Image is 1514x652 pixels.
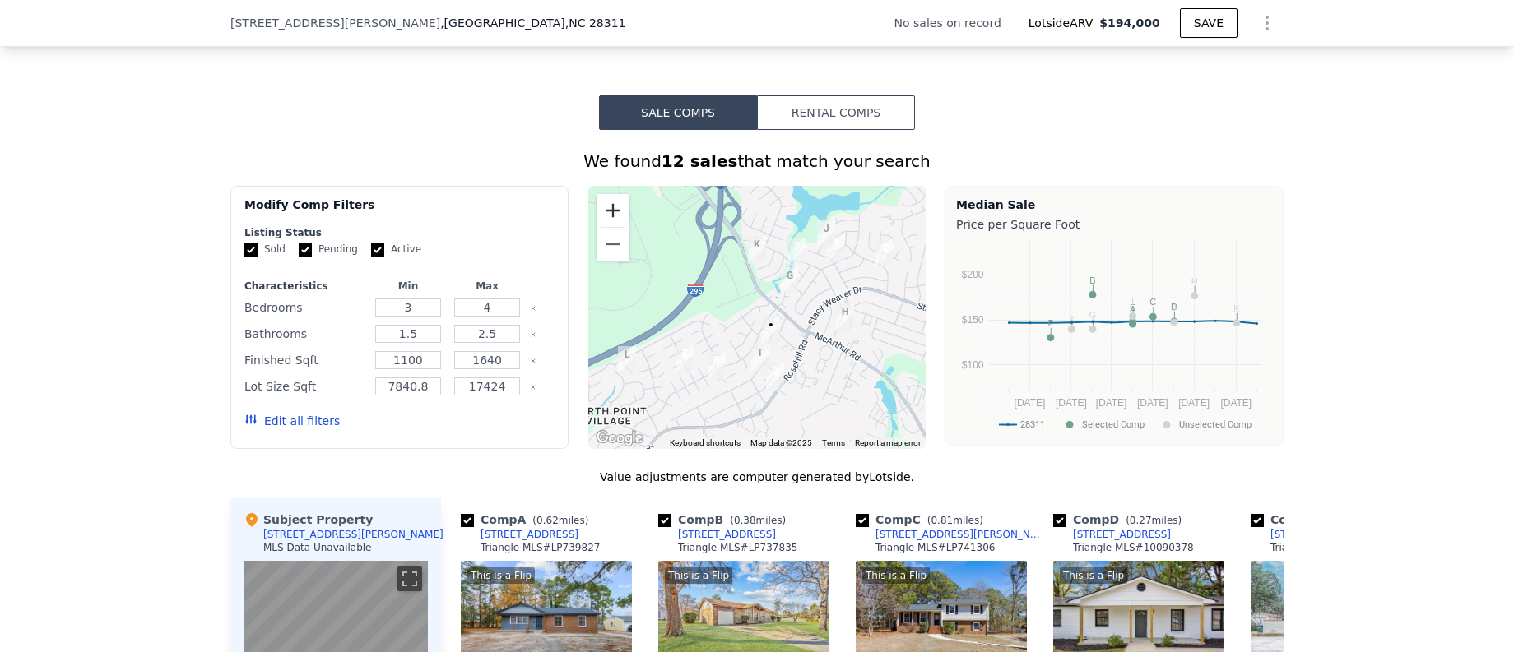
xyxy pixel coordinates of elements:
div: 873 Kaywood Dr [751,344,769,372]
text: [DATE] [1178,397,1210,409]
div: Listing Status [244,226,555,239]
a: [STREET_ADDRESS][PERSON_NAME] [856,528,1047,541]
text: F [1047,318,1053,328]
button: Sale Comps [599,95,757,130]
div: Triangle MLS # LP737835 [678,541,797,554]
text: [DATE] [1015,397,1046,409]
div: MLS Data Unavailable [263,541,372,554]
span: ( miles) [921,515,990,526]
div: This is a Flip [665,567,732,584]
input: Sold [244,243,258,257]
span: $194,000 [1099,16,1160,30]
span: 0.81 [931,515,953,526]
button: Clear [530,384,536,391]
a: Open this area in Google Maps (opens a new window) [592,428,647,449]
text: C [1149,297,1156,307]
div: Comp C [856,511,990,528]
span: , NC 28311 [565,16,626,30]
text: I [1131,297,1134,307]
div: Comp D [1053,511,1188,528]
div: 5602 Woodlake Ct [781,267,799,295]
input: Pending [299,243,312,257]
text: $150 [962,314,984,326]
button: SAVE [1180,8,1238,38]
div: This is a Flip [1060,567,1127,584]
span: 0.38 [734,515,756,526]
div: Triangle MLS # LP739827 [481,541,600,554]
a: [STREET_ADDRESS] [461,528,578,541]
text: L [1069,310,1074,320]
text: $200 [962,269,984,280]
text: H [1191,276,1198,286]
div: Comp A [461,511,595,528]
div: Triangle MLS # LP740354 [1270,541,1390,554]
div: This is a Flip [467,567,535,584]
span: Map data ©2025 [750,438,812,447]
div: Subject Property [244,511,373,528]
button: Clear [530,358,536,364]
span: Lotside ARV [1029,15,1099,31]
text: G [1089,310,1097,320]
div: 5235 Chesapeake Rd [788,238,806,266]
svg: A chart. [956,236,1273,442]
div: 5037 Linton Hall Rd [836,303,854,331]
div: 5136 Hewitt Dr [875,239,894,267]
div: Triangle MLS # LP741306 [875,541,995,554]
span: [STREET_ADDRESS][PERSON_NAME] [230,15,440,31]
div: Value adjustments are computer generated by Lotside . [230,469,1284,485]
div: Max [451,280,523,293]
div: Price per Square Foot [956,213,1273,236]
text: B [1089,275,1095,285]
div: Comp E [1251,511,1384,528]
label: Active [371,243,421,257]
label: Pending [299,243,358,257]
a: [STREET_ADDRESS] [1251,528,1368,541]
div: [STREET_ADDRESS] [1270,528,1368,541]
span: 0.62 [536,515,559,526]
button: Edit all filters [244,413,340,429]
text: [DATE] [1056,397,1087,409]
div: 486 Waterbury Dr [827,234,845,262]
div: 615 Kellam Cir [762,317,780,344]
div: No sales on record [894,15,1015,31]
div: Characteristics [244,280,365,293]
text: [DATE] [1096,397,1127,409]
text: $100 [962,359,984,371]
input: Active [371,243,384,257]
div: We found that match your search [230,150,1284,173]
a: Report a map error [855,438,921,447]
span: , [GEOGRAPHIC_DATA] [440,15,625,31]
div: [STREET_ADDRESS] [481,528,578,541]
button: Toggle fullscreen view [397,566,422,591]
button: Clear [530,305,536,312]
span: ( miles) [723,515,792,526]
button: Show Options [1251,7,1284,39]
div: 1525 Argon Ave [618,346,636,374]
text: [DATE] [1220,397,1252,409]
div: 4411 Garnet Dr [676,345,694,373]
div: Triangle MLS # 10090378 [1073,541,1194,554]
text: [DATE] [1137,397,1168,409]
div: [STREET_ADDRESS] [678,528,776,541]
span: 0.27 [1130,515,1152,526]
button: Rental Comps [757,95,915,130]
text: A [1130,304,1136,314]
text: E [1130,303,1135,312]
div: [STREET_ADDRESS] [1073,528,1171,541]
a: Terms (opens in new tab) [822,438,845,447]
text: D [1171,302,1177,312]
div: [STREET_ADDRESS][PERSON_NAME] [263,528,444,541]
div: Bedrooms [244,296,365,319]
label: Sold [244,243,286,257]
a: [STREET_ADDRESS] [1053,528,1171,541]
text: J [1172,303,1177,312]
div: [STREET_ADDRESS][PERSON_NAME] [875,528,1047,541]
div: 4913 Rosehill Rd [766,363,784,391]
text: K [1233,303,1240,313]
div: 5227 Remington Rd [817,220,835,248]
text: Selected Comp [1082,419,1145,430]
div: Modify Comp Filters [244,197,555,226]
button: Zoom in [597,194,629,227]
strong: 12 sales [662,151,738,171]
div: 700 Amethyst Ct [708,352,726,380]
